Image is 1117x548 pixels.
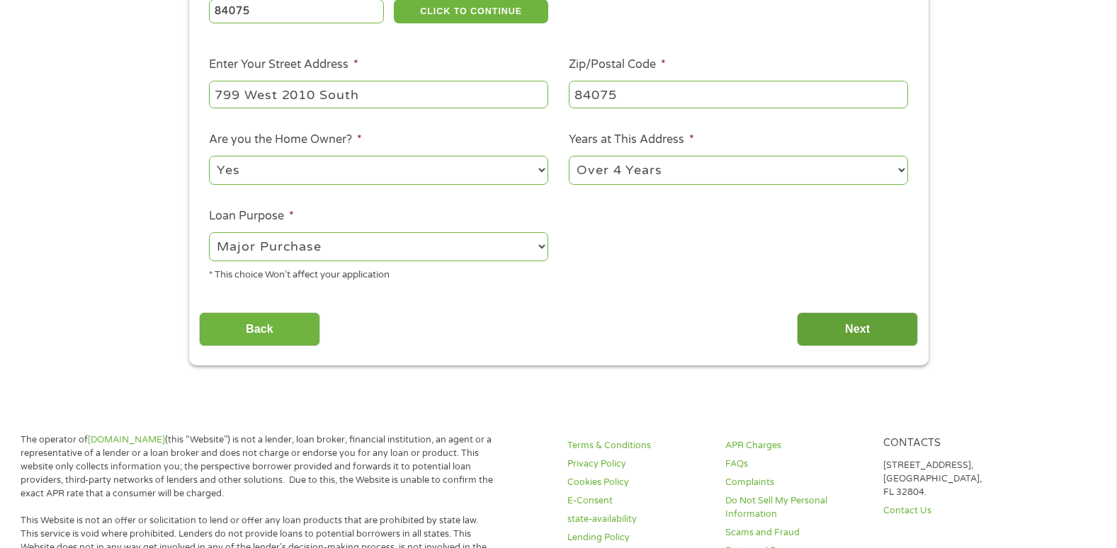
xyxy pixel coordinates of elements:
[209,57,358,72] label: Enter Your Street Address
[725,526,866,540] a: Scams and Fraud
[209,209,294,224] label: Loan Purpose
[725,457,866,471] a: FAQs
[883,437,1024,450] h4: Contacts
[567,457,708,471] a: Privacy Policy
[567,531,708,544] a: Lending Policy
[567,439,708,452] a: Terms & Conditions
[569,132,694,147] label: Years at This Address
[725,494,866,521] a: Do Not Sell My Personal Information
[567,476,708,489] a: Cookies Policy
[569,57,666,72] label: Zip/Postal Code
[199,312,320,347] input: Back
[725,439,866,452] a: APR Charges
[797,312,918,347] input: Next
[567,494,708,508] a: E-Consent
[209,81,548,108] input: 1 Main Street
[567,513,708,526] a: state-availability
[883,504,1024,518] a: Contact Us
[725,476,866,489] a: Complaints
[21,433,495,500] p: The operator of (this “Website”) is not a lender, loan broker, financial institution, an agent or...
[209,263,548,282] div: * This choice Won’t affect your application
[883,459,1024,499] p: [STREET_ADDRESS], [GEOGRAPHIC_DATA], FL 32804.
[209,132,362,147] label: Are you the Home Owner?
[88,434,165,445] a: [DOMAIN_NAME]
